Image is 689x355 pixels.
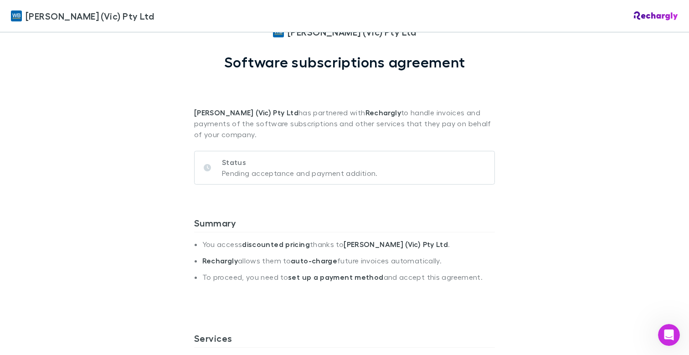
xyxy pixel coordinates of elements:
strong: Rechargly [202,256,238,265]
p: has partnered with to handle invoices and payments of the software subscriptions and other servic... [194,71,495,140]
strong: [PERSON_NAME] (Vic) Pty Ltd [194,108,298,117]
p: Status [222,157,378,168]
strong: auto-charge [291,256,337,265]
span: [PERSON_NAME] (Vic) Pty Ltd [26,9,154,23]
strong: set up a payment method [288,273,383,282]
h3: Summary [194,217,495,232]
img: William Buck (Vic) Pty Ltd's Logo [11,10,22,21]
li: You access thanks to . [202,240,495,256]
strong: [PERSON_NAME] (Vic) Pty Ltd [344,240,448,249]
img: Rechargly Logo [634,11,678,21]
h3: Services [194,333,495,347]
p: Pending acceptance and payment addition. [222,168,378,179]
strong: Rechargly [365,108,401,117]
strong: discounted pricing [242,240,310,249]
iframe: Intercom live chat [658,324,680,346]
li: To proceed, you need to and accept this agreement. [202,273,495,289]
li: allows them to future invoices automatically. [202,256,495,273]
h1: Software subscriptions agreement [224,53,465,71]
